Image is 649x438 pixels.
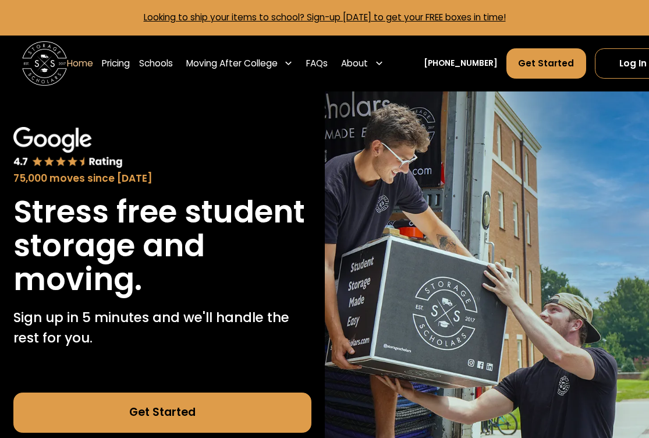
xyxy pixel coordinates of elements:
a: home [22,41,67,86]
p: Sign up in 5 minutes and we'll handle the rest for you. [13,308,311,348]
a: Pricing [102,48,130,79]
a: Home [67,48,93,79]
a: Schools [139,48,173,79]
img: Storage Scholars main logo [22,41,67,86]
div: About [341,57,368,70]
div: 75,000 moves since [DATE] [13,171,311,186]
h1: Stress free student storage and moving. [13,195,311,296]
a: Get Started [506,48,586,79]
a: [PHONE_NUMBER] [424,58,498,69]
img: Google 4.7 star rating [13,127,123,169]
div: Moving After College [182,48,297,79]
a: Looking to ship your items to school? Sign-up [DATE] to get your FREE boxes in time! [144,11,506,23]
div: Moving After College [186,57,278,70]
div: About [337,48,388,79]
a: Get Started [13,393,311,433]
a: FAQs [306,48,328,79]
